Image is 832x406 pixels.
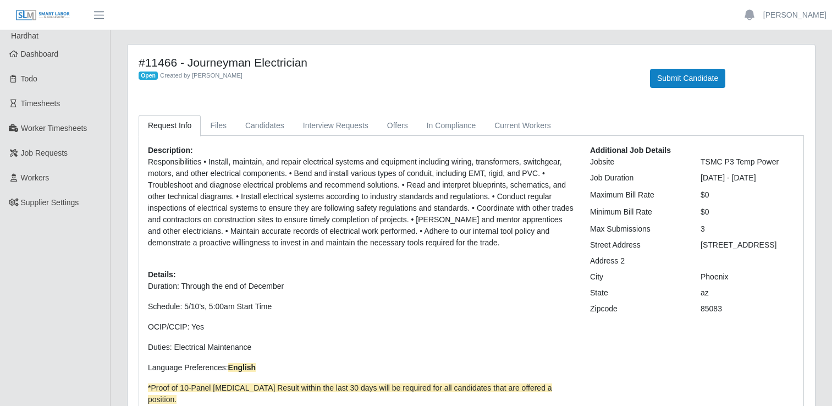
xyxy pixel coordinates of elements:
span: Created by [PERSON_NAME] [160,72,243,79]
p: Duration: Through the end of December [148,281,574,292]
span: Timesheets [21,99,60,108]
span: Workers [21,173,49,182]
a: [PERSON_NAME] [763,9,827,21]
div: TSMC P3 Temp Power [692,156,803,168]
span: Hardhat [11,31,38,40]
div: Address 2 [582,255,692,267]
div: City [582,271,692,283]
div: Jobsite [582,156,692,168]
div: $0 [692,206,803,218]
div: Maximum Bill Rate [582,189,692,201]
div: Minimum Bill Rate [582,206,692,218]
div: [DATE] - [DATE] [692,172,803,184]
div: Street Address [582,239,692,251]
b: Additional Job Details [590,146,671,155]
strong: English [228,363,256,372]
p: Duties: Electrical Maintenance [148,342,574,353]
a: Offers [378,115,417,136]
a: Interview Requests [294,115,378,136]
span: Job Requests [21,149,68,157]
div: 3 [692,223,803,235]
div: Phoenix [692,271,803,283]
a: Current Workers [485,115,560,136]
a: Files [201,115,236,136]
img: SLM Logo [15,9,70,21]
div: [STREET_ADDRESS] [692,239,803,251]
p: OCIP/CCIP: Yes [148,321,574,333]
p: Responsibilities • Install, maintain, and repair electrical systems and equipment including wirin... [148,156,574,249]
div: az [692,287,803,299]
span: *Proof of 10-Panel [MEDICAL_DATA] Result within the last 30 days will be required for all candida... [148,383,552,404]
a: Candidates [236,115,294,136]
span: Worker Timesheets [21,124,87,133]
span: Open [139,72,158,80]
span: Supplier Settings [21,198,79,207]
div: Job Duration [582,172,692,184]
span: Todo [21,74,37,83]
span: Dashboard [21,50,59,58]
b: Description: [148,146,193,155]
div: Zipcode [582,303,692,315]
p: Schedule: 5/10's, 5:00am Start Time [148,301,574,312]
p: Language Preferences: [148,362,574,374]
div: State [582,287,692,299]
div: $0 [692,189,803,201]
div: 85083 [692,303,803,315]
div: Max Submissions [582,223,692,235]
button: Submit Candidate [650,69,725,88]
a: In Compliance [417,115,486,136]
h4: #11466 - Journeyman Electrician [139,56,633,69]
a: Request Info [139,115,201,136]
b: Details: [148,270,176,279]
